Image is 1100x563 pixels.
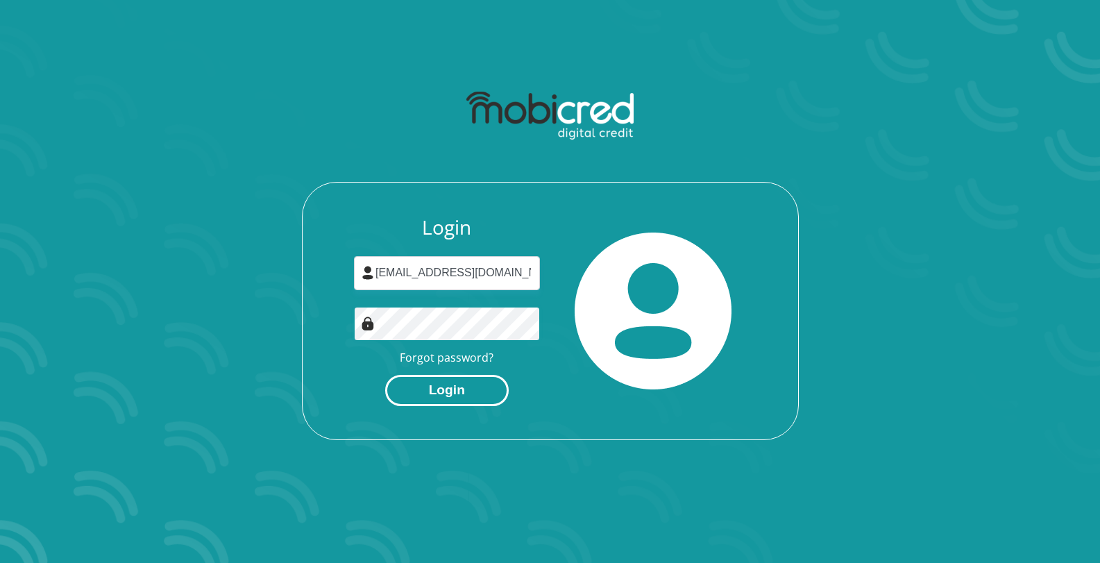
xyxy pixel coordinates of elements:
[361,317,375,330] img: Image
[354,216,540,240] h3: Login
[361,266,375,280] img: user-icon image
[400,350,493,365] a: Forgot password?
[354,256,540,290] input: Username
[385,375,509,406] button: Login
[466,92,634,140] img: mobicred logo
